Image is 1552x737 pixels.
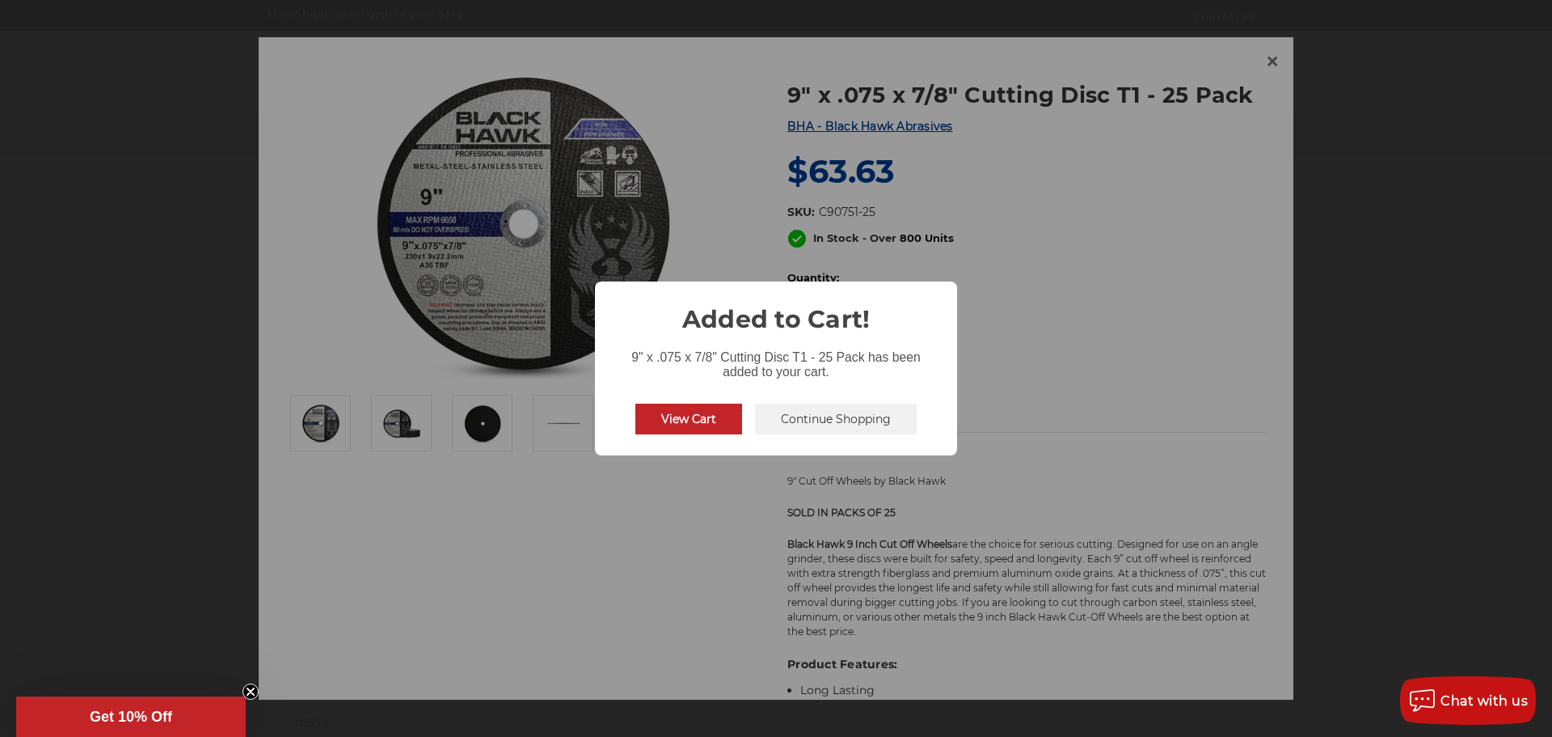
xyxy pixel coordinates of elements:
h2: Added to Cart! [595,282,957,337]
div: 9" x .075 x 7/8" Cutting Disc T1 - 25 Pack has been added to your cart. [595,337,957,383]
span: Chat with us [1440,693,1528,709]
button: Chat with us [1400,676,1536,725]
button: View Cart [635,404,742,434]
button: Continue Shopping [755,404,917,434]
button: Close teaser [242,684,259,700]
span: Get 10% Off [90,709,172,725]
